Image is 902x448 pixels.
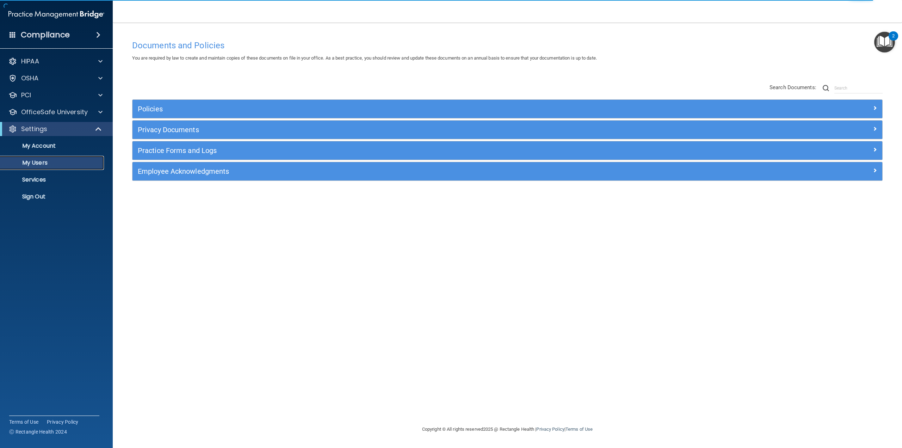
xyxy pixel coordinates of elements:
span: You are required by law to create and maintain copies of these documents on file in your office. ... [132,55,597,61]
a: OSHA [8,74,103,82]
a: Privacy Policy [47,418,79,425]
p: OSHA [21,74,39,82]
p: Services [5,176,101,183]
p: PCI [21,91,31,99]
a: Privacy Policy [536,426,564,432]
a: HIPAA [8,57,103,66]
span: Search Documents: [770,84,816,91]
a: OfficeSafe University [8,108,103,116]
div: Copyright © All rights reserved 2025 @ Rectangle Health | | [379,418,636,441]
a: Settings [8,125,102,133]
p: HIPAA [21,57,39,66]
h4: Documents and Policies [132,41,883,50]
h5: Practice Forms and Logs [138,147,690,154]
a: Terms of Use [9,418,38,425]
button: Open Resource Center, 2 new notifications [874,32,895,53]
a: Privacy Documents [138,124,877,135]
h4: Compliance [21,30,70,40]
p: My Account [5,142,101,149]
a: Employee Acknowledgments [138,166,877,177]
img: ic-search.3b580494.png [823,85,829,91]
div: 2 [892,36,895,45]
p: Sign Out [5,193,101,200]
p: My Users [5,159,101,166]
h5: Employee Acknowledgments [138,167,690,175]
h5: Policies [138,105,690,113]
span: Ⓒ Rectangle Health 2024 [9,428,67,435]
p: OfficeSafe University [21,108,88,116]
a: Practice Forms and Logs [138,145,877,156]
img: PMB logo [8,7,104,22]
h5: Privacy Documents [138,126,690,134]
a: Terms of Use [566,426,593,432]
input: Search [834,83,883,93]
a: Policies [138,103,877,115]
p: Settings [21,125,47,133]
a: PCI [8,91,103,99]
